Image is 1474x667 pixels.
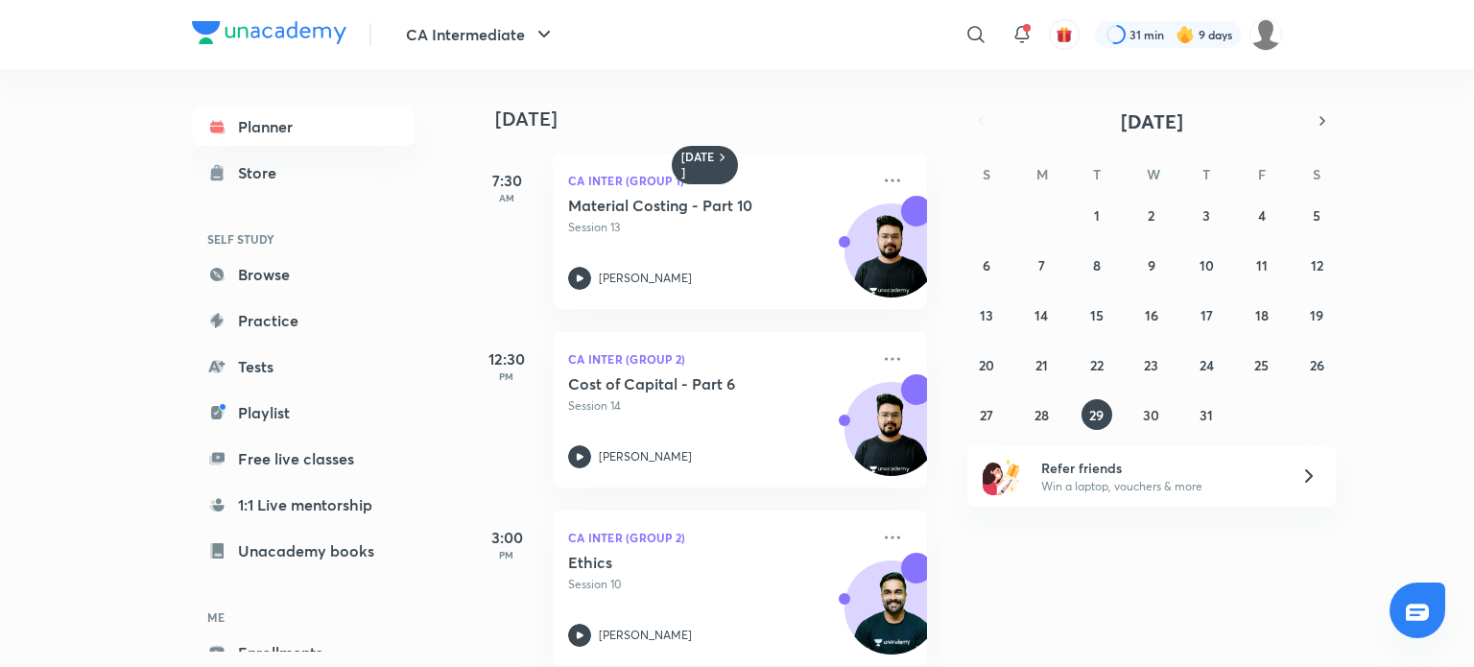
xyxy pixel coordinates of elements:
button: July 31, 2025 [1191,399,1222,430]
abbr: July 28, 2025 [1034,406,1049,424]
abbr: July 31, 2025 [1200,406,1213,424]
abbr: July 18, 2025 [1255,306,1269,324]
button: July 16, 2025 [1136,299,1167,330]
p: PM [468,370,545,382]
abbr: Tuesday [1093,165,1101,183]
abbr: July 9, 2025 [1148,256,1155,274]
abbr: July 5, 2025 [1313,206,1320,225]
abbr: July 22, 2025 [1090,356,1104,374]
button: [DATE] [994,107,1309,134]
button: CA Intermediate [394,15,567,54]
button: July 28, 2025 [1026,399,1057,430]
p: Session 13 [568,219,869,236]
p: [PERSON_NAME] [599,448,692,465]
button: July 4, 2025 [1247,200,1277,230]
button: July 11, 2025 [1247,250,1277,280]
abbr: Friday [1258,165,1266,183]
h5: Ethics [568,553,807,572]
button: July 12, 2025 [1301,250,1332,280]
button: July 18, 2025 [1247,299,1277,330]
h5: 7:30 [468,169,545,192]
button: July 1, 2025 [1082,200,1112,230]
abbr: July 11, 2025 [1256,256,1268,274]
abbr: July 25, 2025 [1254,356,1269,374]
a: Practice [192,301,415,340]
abbr: July 19, 2025 [1310,306,1323,324]
button: July 20, 2025 [971,349,1002,380]
img: Company Logo [192,21,346,44]
abbr: July 17, 2025 [1201,306,1213,324]
button: July 13, 2025 [971,299,1002,330]
abbr: July 27, 2025 [980,406,993,424]
abbr: July 16, 2025 [1145,306,1158,324]
img: avatar [1056,26,1073,43]
abbr: July 26, 2025 [1310,356,1324,374]
button: avatar [1049,19,1080,50]
abbr: Monday [1036,165,1048,183]
p: PM [468,549,545,560]
a: Planner [192,107,415,146]
abbr: Thursday [1202,165,1210,183]
button: July 30, 2025 [1136,399,1167,430]
abbr: July 12, 2025 [1311,256,1323,274]
img: Avatar [845,571,938,663]
button: July 29, 2025 [1082,399,1112,430]
h6: [DATE] [681,150,715,180]
p: AM [468,192,545,203]
abbr: July 7, 2025 [1038,256,1045,274]
button: July 17, 2025 [1191,299,1222,330]
h5: Cost of Capital - Part 6 [568,374,807,393]
abbr: July 1, 2025 [1094,206,1100,225]
abbr: July 2, 2025 [1148,206,1154,225]
button: July 5, 2025 [1301,200,1332,230]
button: July 6, 2025 [971,250,1002,280]
h5: Material Costing - Part 10 [568,196,807,215]
button: July 10, 2025 [1191,250,1222,280]
button: July 2, 2025 [1136,200,1167,230]
a: 1:1 Live mentorship [192,486,415,524]
abbr: July 4, 2025 [1258,206,1266,225]
p: [PERSON_NAME] [599,627,692,644]
div: Store [238,161,288,184]
button: July 15, 2025 [1082,299,1112,330]
abbr: July 23, 2025 [1144,356,1158,374]
p: CA Inter (Group 2) [568,526,869,549]
a: Store [192,154,415,192]
img: dhanak [1249,18,1282,51]
abbr: July 30, 2025 [1143,406,1159,424]
button: July 26, 2025 [1301,349,1332,380]
abbr: July 21, 2025 [1035,356,1048,374]
img: referral [983,457,1021,495]
abbr: Saturday [1313,165,1320,183]
h5: 3:00 [468,526,545,549]
button: July 7, 2025 [1026,250,1057,280]
a: Company Logo [192,21,346,49]
button: July 14, 2025 [1026,299,1057,330]
abbr: July 3, 2025 [1202,206,1210,225]
abbr: July 6, 2025 [983,256,990,274]
abbr: July 10, 2025 [1200,256,1214,274]
button: July 23, 2025 [1136,349,1167,380]
h4: [DATE] [495,107,946,131]
abbr: July 24, 2025 [1200,356,1214,374]
h6: Refer friends [1041,458,1277,478]
abbr: July 29, 2025 [1089,406,1104,424]
img: Avatar [845,393,938,485]
button: July 9, 2025 [1136,250,1167,280]
button: July 25, 2025 [1247,349,1277,380]
button: July 27, 2025 [971,399,1002,430]
a: Playlist [192,393,415,432]
button: July 3, 2025 [1191,200,1222,230]
a: Free live classes [192,440,415,478]
abbr: Wednesday [1147,165,1160,183]
p: Session 10 [568,576,869,593]
abbr: Sunday [983,165,990,183]
button: July 21, 2025 [1026,349,1057,380]
button: July 8, 2025 [1082,250,1112,280]
abbr: July 20, 2025 [979,356,994,374]
a: Unacademy books [192,532,415,570]
h5: 12:30 [468,347,545,370]
p: Win a laptop, vouchers & more [1041,478,1277,495]
button: July 24, 2025 [1191,349,1222,380]
p: Session 14 [568,397,869,415]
